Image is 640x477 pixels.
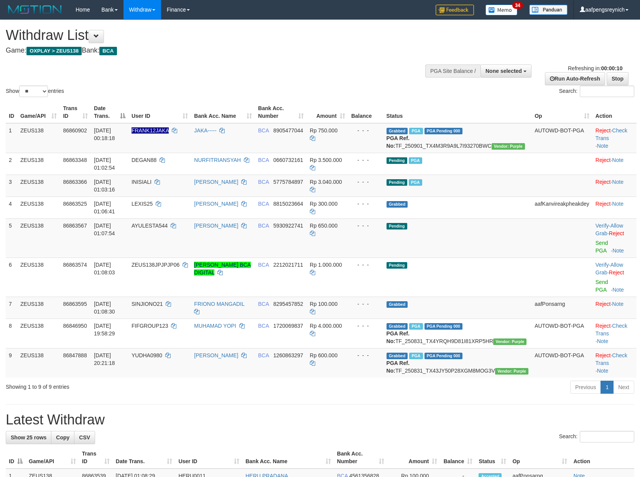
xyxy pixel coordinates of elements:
span: Vendor URL: https://trx4.1velocity.biz [493,338,526,345]
span: BCA [258,352,269,358]
td: ZEUS138 [17,319,60,348]
b: PGA Ref. No: [387,135,410,149]
span: Refreshing in: [568,65,622,71]
td: 1 [6,123,17,153]
a: Check Trans [596,323,627,337]
span: 86863567 [63,223,87,229]
td: 4 [6,196,17,218]
td: ZEUS138 [17,175,60,196]
b: PGA Ref. No: [387,360,410,374]
td: ZEUS138 [17,153,60,175]
div: - - - [351,261,380,269]
td: ZEUS138 [17,297,60,319]
img: Feedback.jpg [436,5,474,15]
td: ZEUS138 [17,257,60,297]
span: Marked by aafpengsreynich [409,157,422,164]
span: Show 25 rows [11,434,46,441]
span: Marked by aafpengsreynich [409,128,423,134]
td: ZEUS138 [17,196,60,218]
th: Op: activate to sort column ascending [531,101,592,123]
span: BCA [258,223,269,229]
span: Rp 100.000 [310,301,337,307]
a: Check Trans [596,352,627,366]
div: - - - [351,222,380,229]
a: Next [613,381,634,394]
div: - - - [351,156,380,164]
span: 86863366 [63,179,87,185]
span: · [596,262,623,276]
a: Check Trans [596,127,627,141]
span: 86863525 [63,201,87,207]
span: Marked by aafpengsreynich [409,179,422,186]
a: Verify [596,223,609,229]
th: Op: activate to sort column ascending [509,447,570,469]
a: Note [597,338,609,344]
td: aafPonsarng [531,297,592,319]
a: CSV [74,431,95,444]
span: BCA [99,47,117,55]
span: 34 [512,2,523,9]
th: Bank Acc. Name: activate to sort column ascending [191,101,255,123]
span: [DATE] 01:07:54 [94,223,115,236]
span: Rp 3.500.000 [310,157,342,163]
span: [DATE] 20:21:18 [94,352,115,366]
img: MOTION_logo.png [6,4,64,15]
td: 3 [6,175,17,196]
div: - - - [351,200,380,208]
span: Copy 5930922741 to clipboard [273,223,303,229]
a: [PERSON_NAME] [194,179,238,185]
td: ZEUS138 [17,348,60,378]
span: [DATE] 19:58:29 [94,323,115,337]
td: TF_250831_TX43JY50P28XGM8MOG3V [383,348,532,378]
span: SINJIONO21 [132,301,163,307]
td: 9 [6,348,17,378]
td: TF_250901_TX4M3R9A9L7I93270BWC [383,123,532,153]
span: Rp 3.040.000 [310,179,342,185]
span: AYULESTA544 [132,223,168,229]
a: MUHAMAD YOPI [194,323,236,329]
td: 8 [6,319,17,348]
span: BCA [258,323,269,329]
th: ID [6,101,17,123]
span: BCA [258,262,269,268]
th: Status [383,101,532,123]
span: BCA [258,201,269,207]
a: Note [612,157,624,163]
span: [DATE] 01:03:16 [94,179,115,193]
span: Grabbed [387,323,408,330]
span: None selected [485,68,522,74]
th: Balance: activate to sort column ascending [440,447,475,469]
span: BCA [258,157,269,163]
td: 7 [6,297,17,319]
th: Amount: activate to sort column ascending [307,101,348,123]
a: Reject [596,179,611,185]
div: Showing 1 to 9 of 9 entries [6,380,261,391]
h1: Latest Withdraw [6,412,634,427]
a: Note [612,301,624,307]
span: Pending [387,179,407,186]
span: PGA Pending [424,128,463,134]
th: Date Trans.: activate to sort column ascending [113,447,176,469]
a: JAKA----- [194,127,216,134]
span: [DATE] 01:08:03 [94,262,115,276]
a: Note [597,143,609,149]
h4: Game: Bank: [6,47,419,54]
span: Grabbed [387,128,408,134]
span: Marked by aafnoeunsreypich [409,353,423,359]
td: · · [592,218,637,257]
td: · · [592,348,637,378]
span: LEXIS25 [132,201,153,207]
td: · · [592,319,637,348]
span: INISIALI [132,179,151,185]
span: BCA [258,127,269,134]
span: FIFGROUP123 [132,323,168,329]
a: Reject [609,230,624,236]
span: 86846950 [63,323,87,329]
td: 5 [6,218,17,257]
div: - - - [351,352,380,359]
a: Send PGA [596,240,608,254]
td: 6 [6,257,17,297]
th: Bank Acc. Name: activate to sort column ascending [242,447,334,469]
h1: Withdraw List [6,28,419,43]
td: · [592,153,637,175]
